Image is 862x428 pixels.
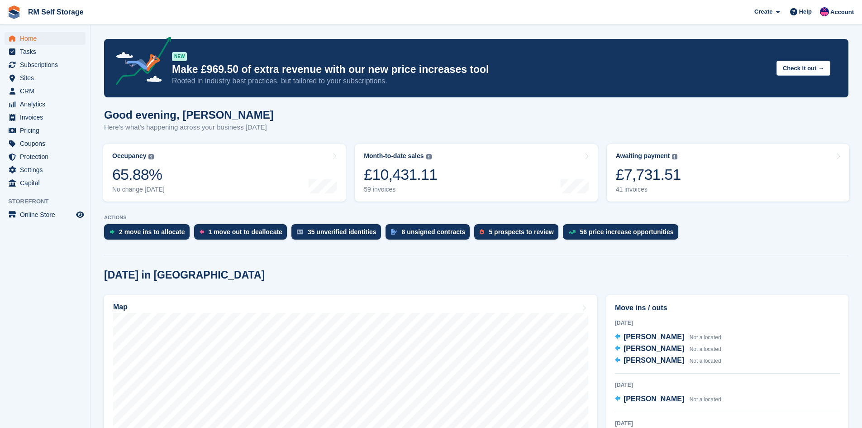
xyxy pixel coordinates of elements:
span: Not allocated [690,346,721,352]
span: Analytics [20,98,74,111]
div: [DATE] [615,381,840,389]
span: Not allocated [690,396,721,403]
span: Coupons [20,137,74,150]
img: prospect-51fa495bee0391a8d652442698ab0144808aea92771e9ea1ae160a38d050c398.svg [480,229,484,235]
div: [DATE] [615,419,840,428]
div: Month-to-date sales [364,152,424,160]
p: Rooted in industry best practices, but tailored to your subscriptions. [172,76,769,86]
a: [PERSON_NAME] Not allocated [615,343,721,355]
img: Roger Marsh [820,7,829,16]
a: menu [5,58,86,71]
div: £10,431.11 [364,165,437,184]
a: 5 prospects to review [474,224,562,244]
a: [PERSON_NAME] Not allocated [615,332,721,343]
h1: Good evening, [PERSON_NAME] [104,109,274,121]
img: icon-info-grey-7440780725fd019a000dd9b08b2336e03edf1995a4989e88bcd33f0948082b44.svg [672,154,677,159]
div: No change [DATE] [112,186,165,193]
div: 1 move out to deallocate [209,228,282,236]
span: Pricing [20,124,74,137]
a: menu [5,137,86,150]
div: 41 invoices [616,186,681,193]
span: Protection [20,150,74,163]
span: Home [20,32,74,45]
img: icon-info-grey-7440780725fd019a000dd9b08b2336e03edf1995a4989e88bcd33f0948082b44.svg [426,154,432,159]
a: Month-to-date sales £10,431.11 59 invoices [355,144,597,202]
img: stora-icon-8386f47178a22dfd0bd8f6a31ec36ba5ce8667c1dd55bd0f319d3a0aa187defe.svg [7,5,21,19]
p: ACTIONS [104,215,848,221]
img: move_ins_to_allocate_icon-fdf77a2bb77ea45bf5b3d319d69a93e2d87916cf1d5bf7949dd705db3b84f3ca.svg [110,229,114,235]
img: icon-info-grey-7440780725fd019a000dd9b08b2336e03edf1995a4989e88bcd33f0948082b44.svg [148,154,154,159]
span: Sites [20,72,74,84]
div: £7,731.51 [616,165,681,184]
h2: [DATE] in [GEOGRAPHIC_DATA] [104,269,265,281]
img: contract_signature_icon-13c848040528278c33f63329250d36e43548de30e8caae1d1a13099fd9432cc5.svg [391,229,397,235]
div: 35 unverified identities [308,228,376,236]
a: menu [5,98,86,111]
span: [PERSON_NAME] [624,333,684,341]
div: NEW [172,52,187,61]
span: [PERSON_NAME] [624,395,684,403]
span: Create [754,7,772,16]
a: 8 unsigned contracts [386,224,475,244]
a: menu [5,177,86,189]
span: Storefront [8,197,90,206]
span: Settings [20,164,74,176]
p: Make £969.50 of extra revenue with our new price increases tool [172,63,769,76]
h2: Move ins / outs [615,303,840,313]
div: 65.88% [112,165,165,184]
span: Online Store [20,208,74,221]
img: verify_identity-adf6edd0f0f0b5bbfe63781bf79b02c33cf7c696d77639b501bdc392416b5a36.svg [297,229,303,235]
a: [PERSON_NAME] Not allocated [615,394,721,405]
span: Invoices [20,111,74,124]
div: Occupancy [112,152,146,160]
a: RM Self Storage [24,5,87,19]
a: menu [5,85,86,97]
span: Subscriptions [20,58,74,71]
a: menu [5,111,86,124]
a: menu [5,124,86,137]
span: Capital [20,177,74,189]
span: CRM [20,85,74,97]
p: Here's what's happening across your business [DATE] [104,122,274,133]
span: [PERSON_NAME] [624,356,684,364]
span: Help [799,7,812,16]
img: price_increase_opportunities-93ffe204e8149a01c8c9dc8f82e8f89637d9d84a8eef4429ea346261dce0b2c0.svg [568,230,576,234]
img: move_outs_to_deallocate_icon-f764333ba52eb49d3ac5e1228854f67142a1ed5810a6f6cc68b1a99e826820c5.svg [200,229,204,235]
span: Tasks [20,45,74,58]
div: 2 move ins to allocate [119,228,185,236]
h2: Map [113,303,128,311]
button: Check it out → [776,61,830,76]
div: 8 unsigned contracts [402,228,466,236]
a: Preview store [75,209,86,220]
a: menu [5,208,86,221]
div: [DATE] [615,319,840,327]
div: 56 price increase opportunities [580,228,674,236]
div: 59 invoices [364,186,437,193]
div: 5 prospects to review [489,228,553,236]
a: 35 unverified identities [291,224,386,244]
a: menu [5,72,86,84]
a: menu [5,164,86,176]
span: [PERSON_NAME] [624,345,684,352]
span: Account [830,8,854,17]
a: 2 move ins to allocate [104,224,194,244]
a: Occupancy 65.88% No change [DATE] [103,144,346,202]
a: [PERSON_NAME] Not allocated [615,355,721,367]
div: Awaiting payment [616,152,670,160]
a: 56 price increase opportunities [563,224,683,244]
a: 1 move out to deallocate [194,224,291,244]
span: Not allocated [690,334,721,341]
a: menu [5,150,86,163]
a: menu [5,45,86,58]
img: price-adjustments-announcement-icon-8257ccfd72463d97f412b2fc003d46551f7dbcb40ab6d574587a9cd5c0d94... [108,37,171,88]
a: Awaiting payment £7,731.51 41 invoices [607,144,849,202]
span: Not allocated [690,358,721,364]
a: menu [5,32,86,45]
